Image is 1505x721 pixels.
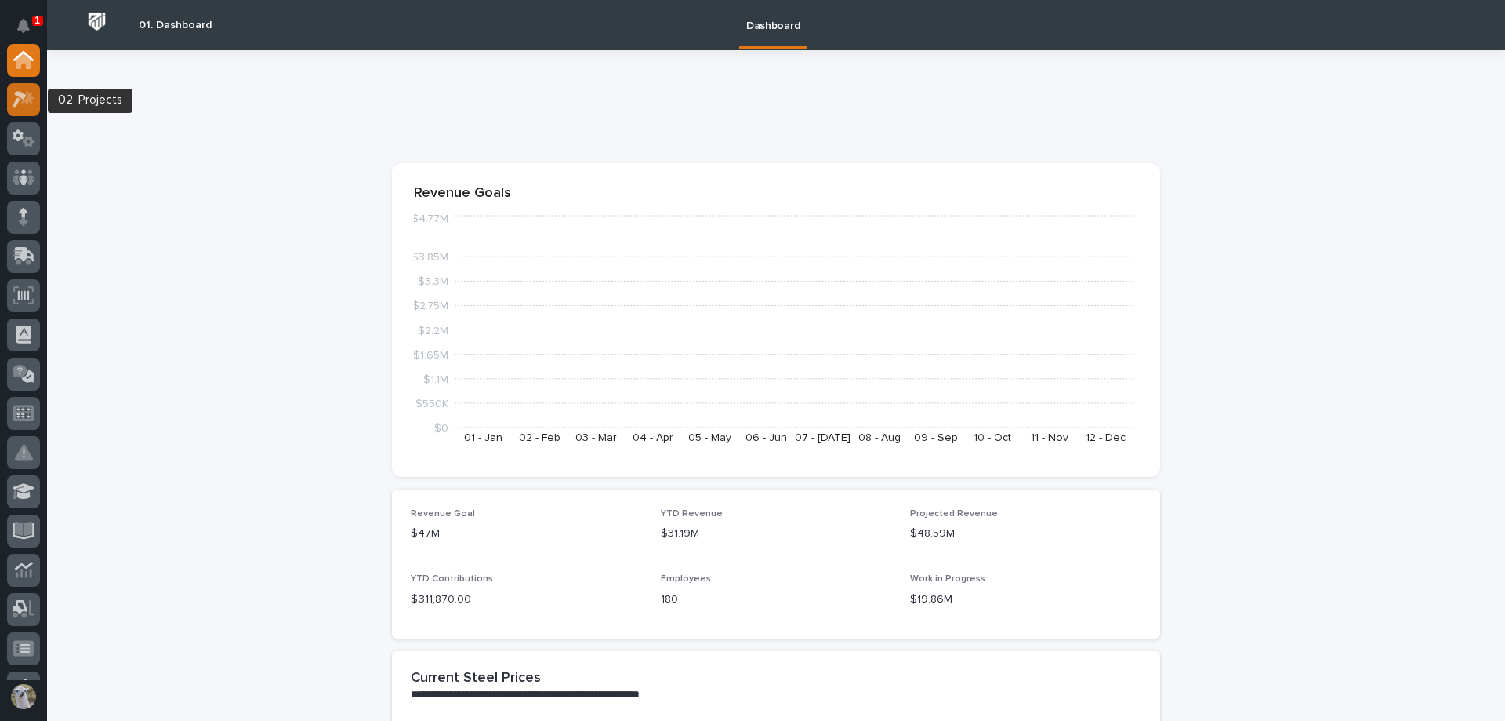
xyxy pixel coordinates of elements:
[7,680,40,713] button: users-avatar
[411,526,642,542] p: $47M
[412,213,448,224] tspan: $4.77M
[415,398,448,409] tspan: $550K
[411,509,475,519] span: Revenue Goal
[575,432,617,443] text: 03 - Mar
[412,300,448,311] tspan: $2.75M
[745,432,787,443] text: 06 - Jun
[34,15,40,26] p: 1
[418,276,448,287] tspan: $3.3M
[519,432,560,443] text: 02 - Feb
[423,373,448,384] tspan: $1.1M
[1086,432,1126,443] text: 12 - Dec
[688,432,731,443] text: 05 - May
[411,670,541,687] h2: Current Steel Prices
[661,526,892,542] p: $31.19M
[434,423,448,434] tspan: $0
[910,592,1141,608] p: $19.86M
[910,574,985,584] span: Work in Progress
[795,432,850,443] text: 07 - [DATE]
[974,432,1011,443] text: 10 - Oct
[633,432,673,443] text: 04 - Apr
[661,574,711,584] span: Employees
[914,432,958,443] text: 09 - Sep
[412,252,448,263] tspan: $3.85M
[910,526,1141,542] p: $48.59M
[661,509,723,519] span: YTD Revenue
[413,349,448,360] tspan: $1.65M
[411,592,642,608] p: $ 311,870.00
[20,19,40,44] div: Notifications1
[661,592,892,608] p: 180
[82,7,111,36] img: Workspace Logo
[418,325,448,336] tspan: $2.2M
[464,432,502,443] text: 01 - Jan
[414,185,1138,202] p: Revenue Goals
[7,9,40,42] button: Notifications
[411,574,493,584] span: YTD Contributions
[139,19,212,32] h2: 01. Dashboard
[1031,432,1068,443] text: 11 - Nov
[910,509,998,519] span: Projected Revenue
[858,432,901,443] text: 08 - Aug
